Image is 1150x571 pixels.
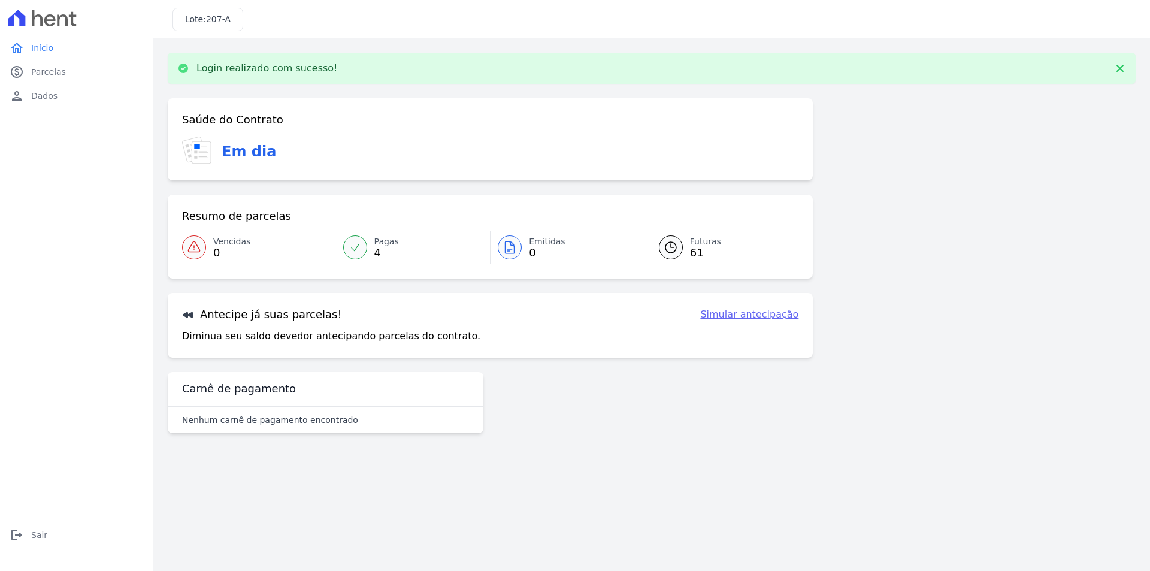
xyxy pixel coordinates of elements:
[182,414,358,426] p: Nenhum carnê de pagamento encontrado
[182,209,291,223] h3: Resumo de parcelas
[10,89,24,103] i: person
[690,248,721,258] span: 61
[31,90,57,102] span: Dados
[10,65,24,79] i: paid
[196,62,338,74] p: Login realizado com sucesso!
[5,60,149,84] a: paidParcelas
[182,329,480,343] p: Diminua seu saldo devedor antecipando parcelas do contrato.
[31,66,66,78] span: Parcelas
[31,529,47,541] span: Sair
[206,14,231,24] span: 207-A
[374,235,399,248] span: Pagas
[185,13,231,26] h3: Lote:
[700,307,798,322] a: Simular antecipação
[213,235,250,248] span: Vencidas
[182,382,296,396] h3: Carnê de pagamento
[182,113,283,127] h3: Saúde do Contrato
[10,528,24,542] i: logout
[529,235,565,248] span: Emitidas
[374,248,399,258] span: 4
[529,248,565,258] span: 0
[213,248,250,258] span: 0
[31,42,53,54] span: Início
[5,36,149,60] a: homeInício
[644,231,799,264] a: Futuras 61
[690,235,721,248] span: Futuras
[491,231,644,264] a: Emitidas 0
[5,523,149,547] a: logoutSair
[182,231,336,264] a: Vencidas 0
[222,141,276,162] h3: Em dia
[182,307,342,322] h3: Antecipe já suas parcelas!
[336,231,491,264] a: Pagas 4
[10,41,24,55] i: home
[5,84,149,108] a: personDados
